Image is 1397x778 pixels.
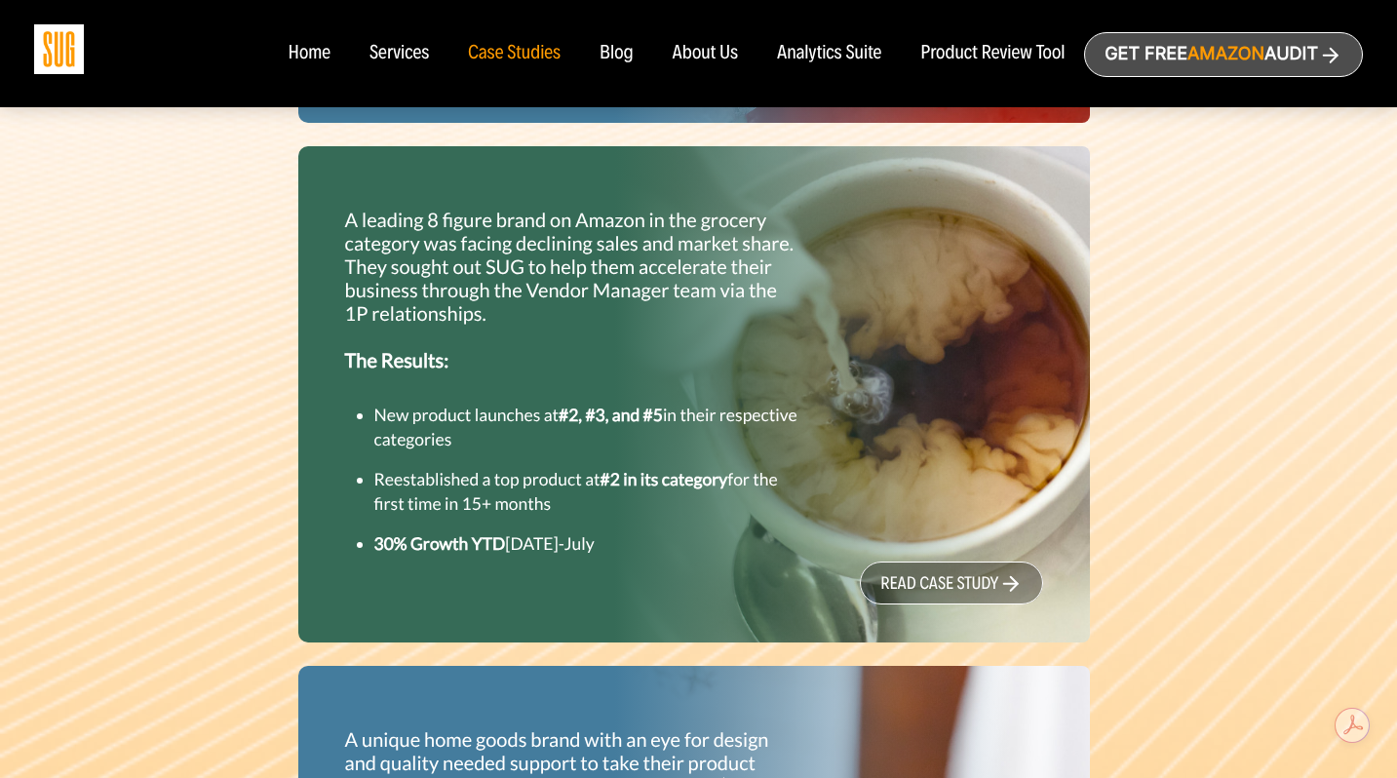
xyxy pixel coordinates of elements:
a: About Us [673,43,739,64]
a: read case study [860,562,1043,604]
p: A leading 8 figure brand on Amazon in the grocery category was facing declining sales and market ... [345,209,801,372]
strong: #2, #3, and #5 [559,405,663,425]
small: Reestablished a top product at for the first time in 15+ months [374,469,778,514]
a: Home [288,43,330,64]
span: Amazon [1187,44,1264,64]
a: Analytics Suite [777,43,881,64]
a: Services [369,43,429,64]
a: Get freeAmazonAudit [1084,32,1363,77]
strong: 30% Growth YTD [374,533,506,554]
strong: #2 in its category [601,469,728,489]
a: Blog [600,43,634,64]
strong: The Results: [345,349,449,372]
a: Product Review Tool [920,43,1065,64]
a: Case Studies [468,43,561,64]
small: New product launches at in their respective categories [374,405,797,449]
img: Sug [34,24,84,74]
small: [DATE]-July [374,533,595,554]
